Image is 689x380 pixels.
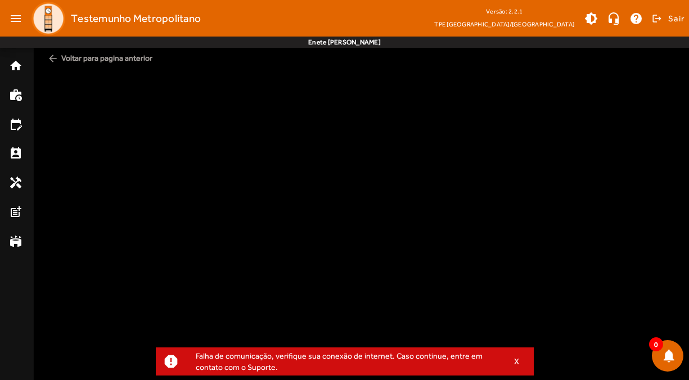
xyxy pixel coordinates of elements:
mat-icon: report [163,353,179,370]
a: Testemunho Metropolitano [27,2,201,35]
span: Voltar para pagina anterior [43,48,680,69]
span: Sair [668,10,685,28]
span: Testemunho Metropolitano [71,10,201,28]
mat-icon: arrow_back [47,53,58,64]
span: TPE [GEOGRAPHIC_DATA]/[GEOGRAPHIC_DATA] [434,19,574,30]
button: Sair [650,10,685,27]
div: Falha de comunicação, verifique sua conexão de internet. Caso continue, entre em contato com o Su... [187,348,503,375]
span: X [514,356,520,367]
mat-icon: home [9,59,22,73]
span: 0 [649,337,663,351]
button: X [503,356,532,367]
img: Logo TPE [31,2,65,35]
mat-icon: menu [4,7,27,30]
div: Versão: 2.2.1 [434,4,574,19]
